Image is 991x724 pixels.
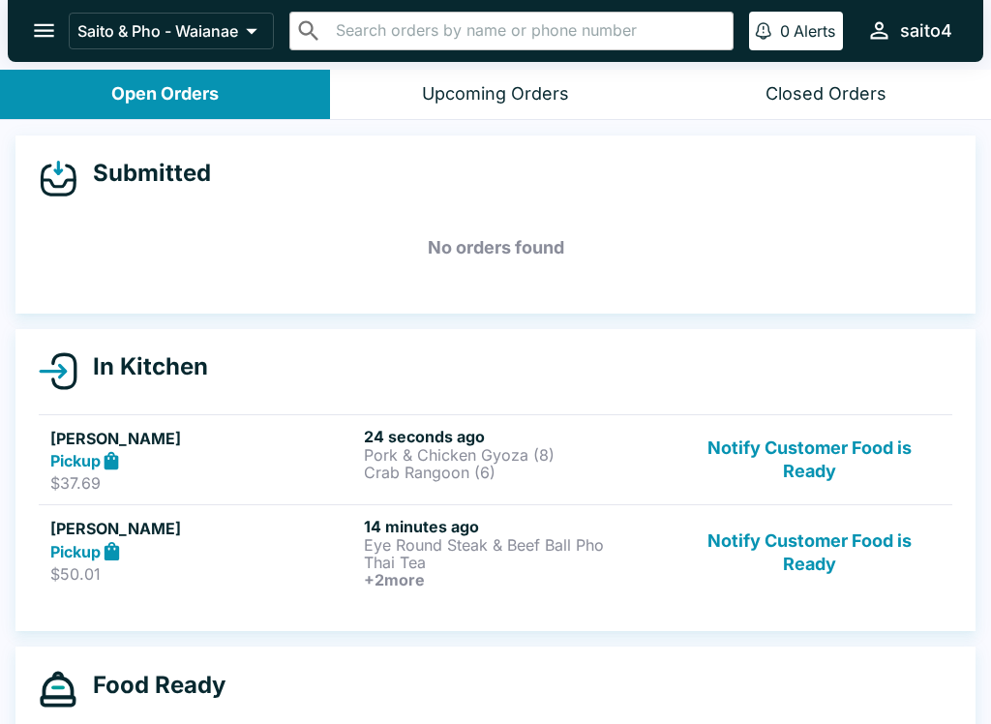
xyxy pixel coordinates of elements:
[858,10,960,51] button: saito4
[794,21,835,41] p: Alerts
[364,554,670,571] p: Thai Tea
[678,517,941,588] button: Notify Customer Food is Ready
[364,571,670,588] h6: + 2 more
[69,13,274,49] button: Saito & Pho - Waianae
[364,464,670,481] p: Crab Rangoon (6)
[39,213,952,283] h5: No orders found
[77,671,225,700] h4: Food Ready
[50,451,101,470] strong: Pickup
[766,83,886,106] div: Closed Orders
[50,473,356,493] p: $37.69
[330,17,725,45] input: Search orders by name or phone number
[678,427,941,494] button: Notify Customer Food is Ready
[364,446,670,464] p: Pork & Chicken Gyoza (8)
[39,414,952,505] a: [PERSON_NAME]Pickup$37.6924 seconds agoPork & Chicken Gyoza (8)Crab Rangoon (6)Notify Customer Fo...
[364,517,670,536] h6: 14 minutes ago
[77,21,238,41] p: Saito & Pho - Waianae
[111,83,219,106] div: Open Orders
[50,517,356,540] h5: [PERSON_NAME]
[39,504,952,600] a: [PERSON_NAME]Pickup$50.0114 minutes agoEye Round Steak & Beef Ball PhoThai Tea+2moreNotify Custom...
[422,83,569,106] div: Upcoming Orders
[77,159,211,188] h4: Submitted
[50,564,356,584] p: $50.01
[364,536,670,554] p: Eye Round Steak & Beef Ball Pho
[50,542,101,561] strong: Pickup
[900,19,952,43] div: saito4
[50,427,356,450] h5: [PERSON_NAME]
[77,352,208,381] h4: In Kitchen
[780,21,790,41] p: 0
[364,427,670,446] h6: 24 seconds ago
[19,6,69,55] button: open drawer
